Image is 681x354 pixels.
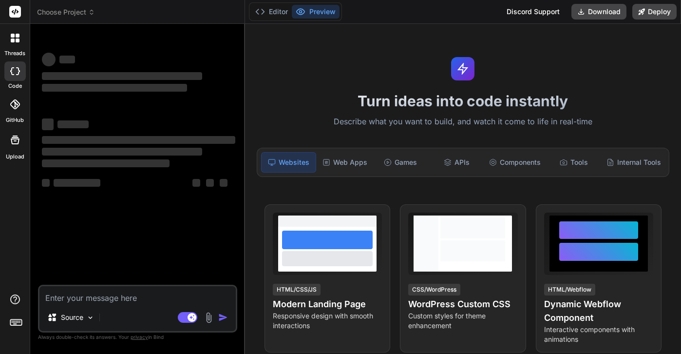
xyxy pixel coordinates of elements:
div: CSS/WordPress [408,284,460,295]
p: Responsive design with smooth interactions [273,311,382,331]
span: ‌ [42,118,54,130]
button: Deploy [632,4,677,20]
div: Websites [261,152,316,173]
div: Games [374,152,428,173]
div: Components [485,152,545,173]
span: ‌ [42,179,50,187]
button: Editor [251,5,292,19]
span: ‌ [42,72,202,80]
div: Web Apps [318,152,372,173]
div: HTML/Webflow [544,284,595,295]
button: Preview [292,5,340,19]
h4: Dynamic Webflow Component [544,297,653,325]
span: ‌ [57,120,89,128]
span: ‌ [192,179,200,187]
label: code [8,82,22,90]
div: Internal Tools [603,152,665,173]
img: icon [218,313,228,322]
span: Choose Project [37,7,95,17]
span: ‌ [59,56,75,63]
span: ‌ [54,179,100,187]
span: ‌ [206,179,214,187]
h4: Modern Landing Page [273,297,382,311]
p: Describe what you want to build, and watch it come to life in real-time [251,116,675,128]
h4: WordPress Custom CSS [408,297,517,311]
label: Upload [6,153,24,161]
span: privacy [131,334,148,340]
label: threads [4,49,25,58]
span: ‌ [42,159,170,167]
p: Always double-check its answers. Your in Bind [38,333,237,342]
h1: Turn ideas into code instantly [251,92,675,110]
p: Source [61,313,83,322]
label: GitHub [6,116,24,124]
span: ‌ [220,179,227,187]
button: Download [571,4,626,20]
div: Tools [547,152,601,173]
p: Interactive components with animations [544,325,653,344]
div: APIs [430,152,484,173]
p: Custom styles for theme enhancement [408,311,517,331]
img: Pick Models [86,314,95,322]
div: Discord Support [501,4,566,20]
span: ‌ [42,136,235,144]
img: attachment [203,312,214,323]
div: HTML/CSS/JS [273,284,321,295]
span: ‌ [42,84,187,92]
span: ‌ [42,53,56,66]
span: ‌ [42,148,202,156]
